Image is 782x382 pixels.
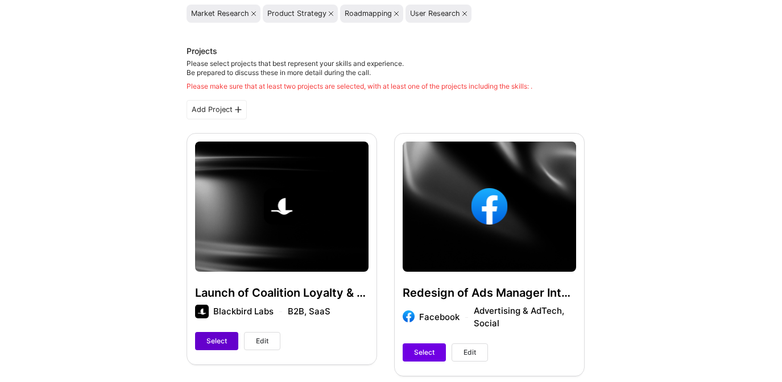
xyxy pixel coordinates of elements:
span: Edit [464,347,476,358]
button: Select [195,332,238,350]
i: icon Close [462,11,467,16]
div: Product Strategy [267,9,326,18]
div: Roadmapping [345,9,392,18]
div: Add Project [187,100,247,119]
i: icon PlusBlackFlat [235,106,242,113]
button: Select [403,343,446,362]
span: Edit [256,336,268,346]
div: Please make sure that at least two projects are selected, with at least one of the projects inclu... [187,82,532,91]
i: icon Close [394,11,399,16]
i: icon Close [329,11,333,16]
div: User Research [410,9,460,18]
div: Market Research [191,9,249,18]
span: Select [206,336,227,346]
i: icon Close [251,11,256,16]
div: Please select projects that best represent your skills and experience. Be prepared to discuss the... [187,59,532,91]
button: Edit [244,332,280,350]
div: Projects [187,45,217,57]
span: Select [414,347,435,358]
button: Edit [452,343,488,362]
